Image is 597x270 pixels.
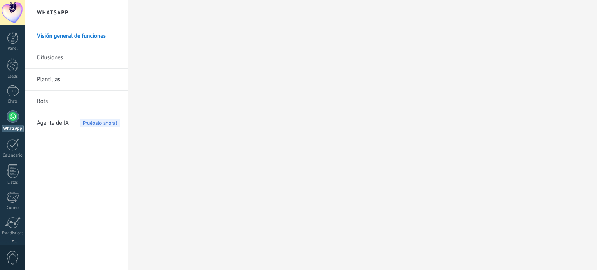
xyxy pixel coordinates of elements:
[25,91,128,112] li: Bots
[25,47,128,69] li: Difusiones
[2,153,24,158] div: Calendario
[2,206,24,211] div: Correo
[2,74,24,79] div: Leads
[37,91,120,112] a: Bots
[37,112,69,134] span: Agente de IA
[2,99,24,104] div: Chats
[25,25,128,47] li: Visión general de funciones
[37,69,120,91] a: Plantillas
[2,231,24,236] div: Estadísticas
[2,125,24,132] div: WhatsApp
[25,112,128,134] li: Agente de IA
[25,69,128,91] li: Plantillas
[80,119,120,127] span: Pruébalo ahora!
[2,46,24,51] div: Panel
[37,112,120,134] a: Agente de IAPruébalo ahora!
[37,47,120,69] a: Difusiones
[37,25,120,47] a: Visión general de funciones
[2,180,24,185] div: Listas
